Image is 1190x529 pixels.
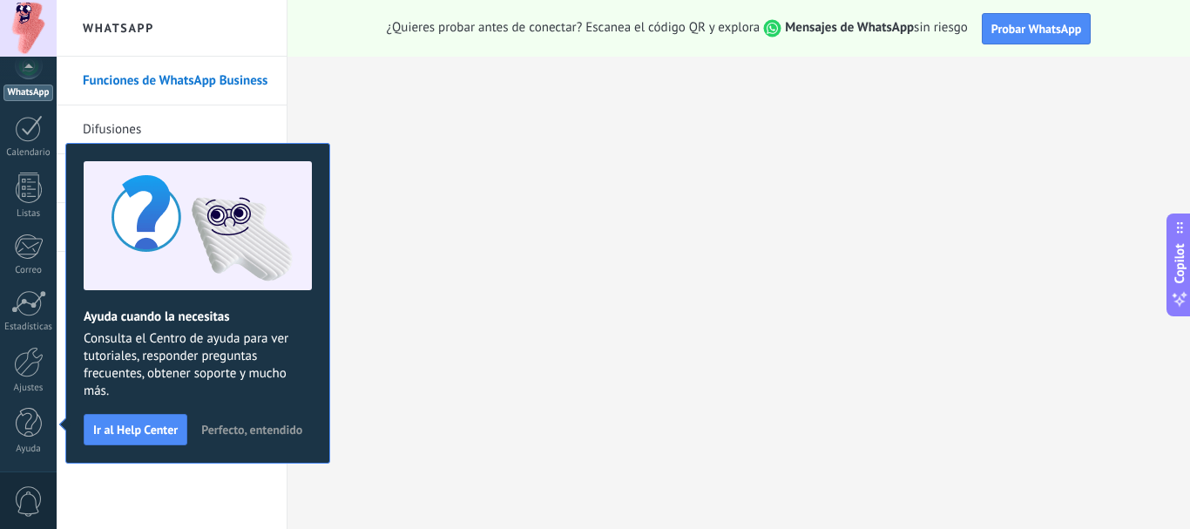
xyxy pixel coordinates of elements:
li: Funciones de WhatsApp Business [57,57,287,105]
span: Perfecto, entendido [201,424,302,436]
button: Probar WhatsApp [982,13,1092,44]
span: ¿Quieres probar antes de conectar? Escanea el código QR y explora sin riesgo [387,19,968,37]
a: Funciones de WhatsApp Business [83,57,269,105]
div: WhatsApp [3,85,53,101]
span: Copilot [1171,243,1188,283]
span: Ir al Help Center [93,424,178,436]
span: Consulta el Centro de ayuda para ver tutoriales, responder preguntas frecuentes, obtener soporte ... [84,330,312,400]
div: Correo [3,265,54,276]
span: Probar WhatsApp [991,21,1082,37]
div: Estadísticas [3,322,54,333]
div: Ajustes [3,383,54,394]
button: Perfecto, entendido [193,417,310,443]
li: Difusiones [57,105,287,154]
a: Difusiones [83,105,269,154]
div: Listas [3,208,54,220]
strong: Mensajes de WhatsApp [785,19,914,36]
h2: Ayuda cuando la necesitas [84,309,312,325]
button: Ir al Help Center [84,414,187,445]
div: Ayuda [3,444,54,455]
div: Calendario [3,147,54,159]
